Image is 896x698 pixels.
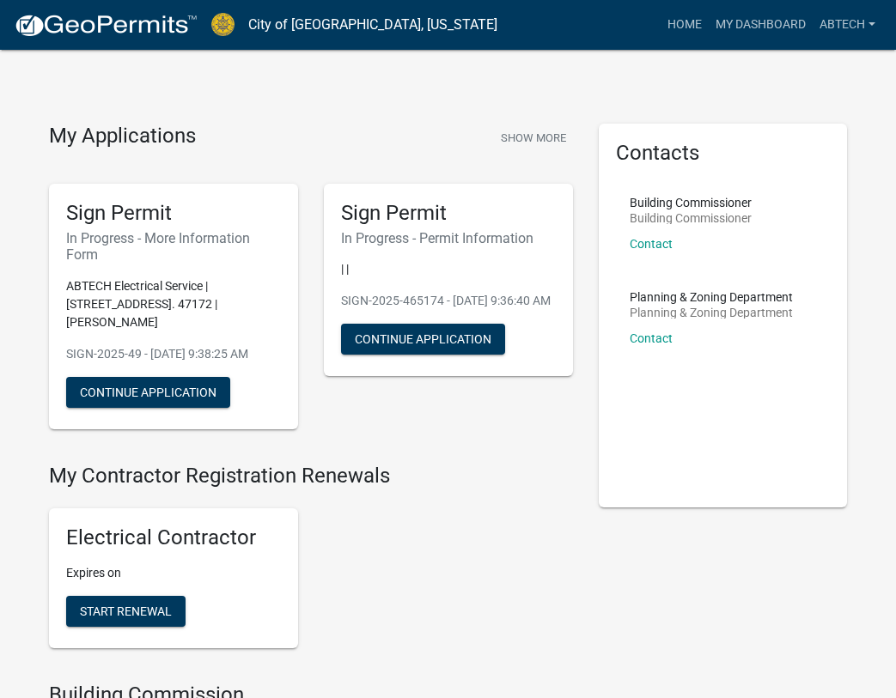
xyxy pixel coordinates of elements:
button: Continue Application [341,324,505,355]
p: Expires on [66,564,281,582]
a: ABTECH [813,9,882,41]
span: Start Renewal [80,604,172,618]
h5: Contacts [616,141,831,166]
img: City of Jeffersonville, Indiana [211,13,235,36]
h4: My Contractor Registration Renewals [49,464,573,489]
p: SIGN-2025-465174 - [DATE] 9:36:40 AM [341,292,556,310]
button: Continue Application [66,377,230,408]
a: City of [GEOGRAPHIC_DATA], [US_STATE] [248,10,497,39]
p: ABTECH Electrical Service | [STREET_ADDRESS]. 47172 | [PERSON_NAME] [66,277,281,331]
a: My Dashboard [709,9,813,41]
h6: In Progress - Permit Information [341,230,556,246]
a: Contact [630,331,673,345]
h5: Sign Permit [341,201,556,226]
p: | | [341,260,556,278]
h4: My Applications [49,124,196,149]
wm-registration-list-section: My Contractor Registration Renewals [49,464,573,663]
p: Planning & Zoning Department [630,291,793,303]
p: Building Commissioner [630,212,752,224]
p: SIGN-2025-49 - [DATE] 9:38:25 AM [66,345,281,363]
p: Planning & Zoning Department [630,307,793,319]
h5: Sign Permit [66,201,281,226]
h5: Electrical Contractor [66,525,281,550]
button: Start Renewal [66,596,186,627]
button: Show More [494,124,573,152]
a: Home [661,9,709,41]
a: Contact [630,237,673,251]
h6: In Progress - More Information Form [66,230,281,263]
p: Building Commissioner [630,197,752,209]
